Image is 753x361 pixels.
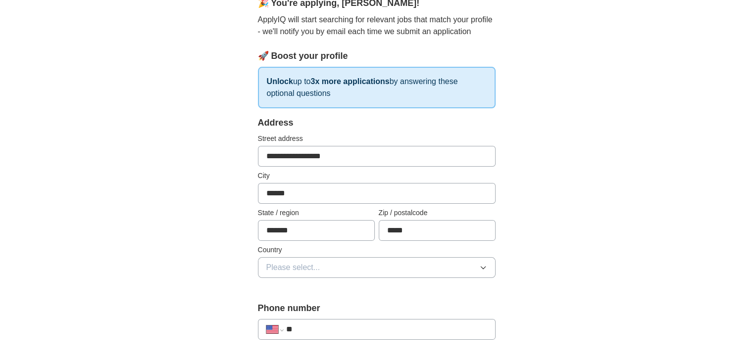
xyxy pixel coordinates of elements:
label: City [258,171,496,181]
button: Please select... [258,257,496,278]
strong: 3x more applications [310,77,389,86]
label: Phone number [258,302,496,315]
p: ApplyIQ will start searching for relevant jobs that match your profile - we'll notify you by emai... [258,14,496,38]
strong: Unlock [267,77,293,86]
label: Country [258,245,496,255]
span: Please select... [266,262,320,273]
div: 🚀 Boost your profile [258,49,496,63]
label: Zip / postalcode [379,208,496,218]
label: Street address [258,134,496,144]
label: State / region [258,208,375,218]
div: Address [258,116,496,130]
p: up to by answering these optional questions [258,67,496,108]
